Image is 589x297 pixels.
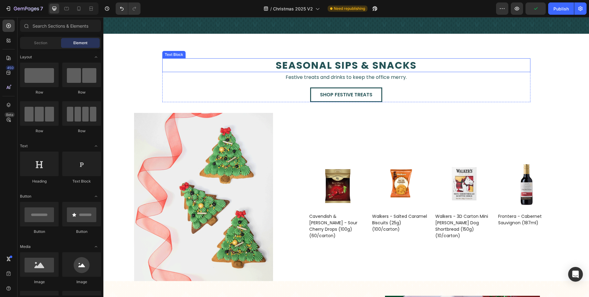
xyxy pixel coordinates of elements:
[31,96,170,264] img: gempages_447494885986010322-0e3449e0-e669-48a9-9451-a29d47635591.gif
[548,2,574,15] button: Publish
[116,2,141,15] div: Undo/Redo
[73,40,87,46] span: Element
[172,41,313,55] span: seasonal sips & snacks
[62,179,101,184] div: Text Block
[62,128,101,134] div: Row
[270,6,272,12] span: /
[60,35,81,40] div: Text Block
[20,143,28,149] span: Text
[331,195,389,222] h2: Walkers - 3D Carton Mini [PERSON_NAME] Dog Shortbread (150g) (10/carton)
[40,5,43,12] p: 7
[394,195,452,210] h2: Frontera - Cabernet Sauvignon (187ml)
[207,70,279,85] button: <p>shop festive treats</p>
[20,194,31,199] span: Button
[62,229,101,234] div: Button
[20,279,59,285] div: Image
[20,244,31,249] span: Media
[268,137,326,195] a: Walkers - Salted Caramel Biscuits (25g) (100/carton)
[91,141,101,151] span: Toggle open
[331,137,389,195] a: Walkers - 3D Carton Mini Scottie Dog Shortbread (150g) (10/carton)
[334,6,365,11] span: Need republishing
[62,90,101,95] div: Row
[268,195,326,216] h2: Walkers - Salted Caramel Biscuits (25g) (100/carton)
[182,56,303,64] span: Festive treats and drinks to keep the office merry.
[217,74,269,81] p: shop festive treats
[62,279,101,285] div: Image
[20,128,59,134] div: Row
[553,6,569,12] div: Publish
[394,137,452,195] a: Frontera - Cabernet Sauvignon (187ml)
[91,242,101,252] span: Toggle open
[91,52,101,62] span: Toggle open
[20,54,32,60] span: Layout
[20,90,59,95] div: Row
[20,229,59,234] div: Button
[205,137,263,195] a: Cavendish & Harvey - Sour Cherry Drops (100g) (60/carton)
[6,65,15,70] div: 450
[273,6,313,12] span: Christmas 2025 V2
[205,195,263,222] h2: Cavendish & [PERSON_NAME] - Sour Cherry Drops (100g) (60/carton)
[20,179,59,184] div: Heading
[5,112,15,117] div: Beta
[91,191,101,201] span: Toggle open
[34,40,47,46] span: Section
[568,267,583,282] div: Open Intercom Messenger
[20,20,101,32] input: Search Sections & Elements
[103,17,589,297] iframe: Design area
[2,2,46,15] button: 7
